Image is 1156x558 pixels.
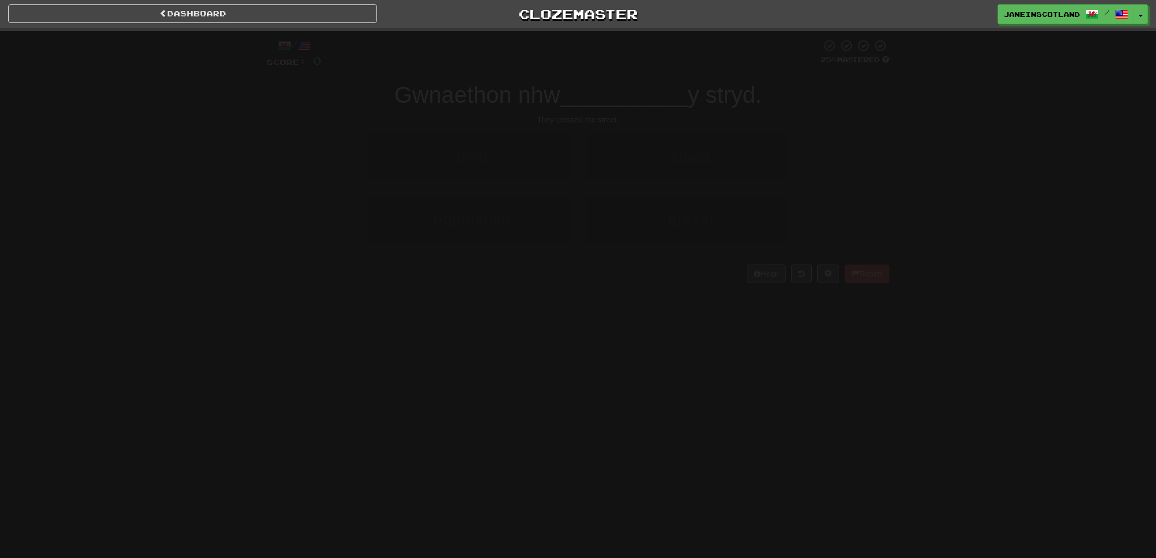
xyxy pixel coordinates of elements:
button: 3.nghlustiau [368,196,570,243]
button: Help! [747,265,786,283]
span: bost [456,148,488,165]
small: 4 . [661,218,668,226]
small: 3 . [427,218,433,226]
small: 1 . [450,155,456,163]
span: nghlustiau [433,211,511,228]
span: Gwnaethon nhw [394,82,561,108]
span: y stryd. [688,82,762,108]
span: __________ [560,82,688,108]
span: JaneinScotland [1004,9,1080,19]
span: 10 [844,29,863,42]
a: Clozemaster [393,4,762,24]
button: 2.siopa [586,133,788,180]
span: 0 [621,29,630,42]
span: 0 [312,54,322,67]
button: 4.groesi [586,196,788,243]
span: groesi [668,211,713,228]
span: 0 [368,29,377,42]
button: Round history (alt+y) [791,265,812,283]
small: 2 . [664,155,671,163]
span: Score: [267,57,306,67]
a: JaneinScotland / [998,4,1134,24]
div: Mastered [821,55,889,65]
div: They crossed the street. [267,114,889,125]
button: Report [845,265,889,283]
span: siopa [670,148,710,165]
button: 1.bost [368,133,570,180]
div: / [267,39,322,52]
span: 25 % [821,55,837,64]
span: / [1104,9,1110,16]
a: Dashboard [8,4,377,23]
